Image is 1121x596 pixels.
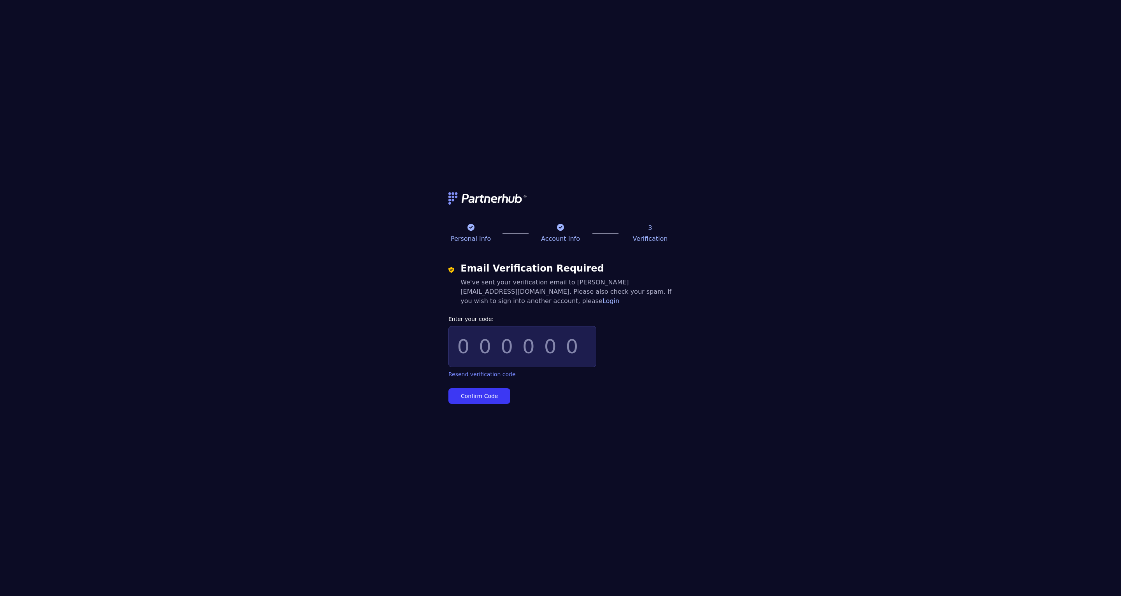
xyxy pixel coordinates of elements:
[448,388,510,404] button: Confirm Code
[628,223,673,233] p: 3
[448,192,528,205] img: logo
[628,234,673,244] p: Verification
[460,262,673,275] h3: Email Verification Required
[538,234,583,244] p: Account Info
[448,234,493,244] p: Personal Info
[448,315,673,323] label: Enter your code:
[448,326,596,367] input: 000000
[460,278,673,306] h5: We've sent your verification email to [PERSON_NAME][EMAIL_ADDRESS][DOMAIN_NAME]. Please also chec...
[448,370,516,378] a: Resend verification code
[603,297,619,305] a: Login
